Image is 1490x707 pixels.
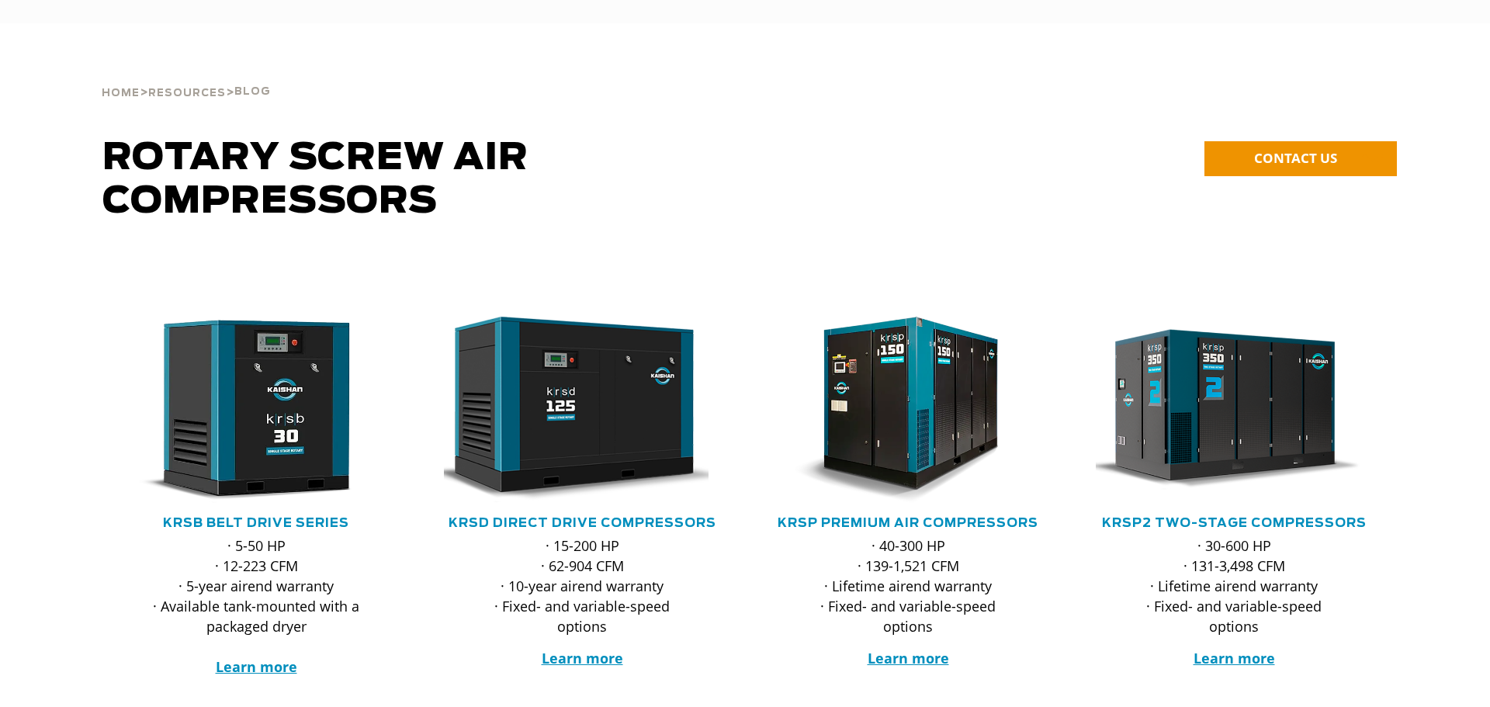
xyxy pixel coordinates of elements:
a: CONTACT US [1204,141,1397,176]
span: CONTACT US [1254,149,1337,167]
div: krsp350 [1096,317,1372,503]
img: krsp150 [758,317,1034,503]
img: krsb30 [106,317,383,503]
a: KRSP2 Two-Stage Compressors [1102,517,1367,529]
span: Resources [148,88,226,99]
a: Learn more [1194,649,1275,667]
span: Rotary Screw Air Compressors [102,140,528,220]
p: · 15-200 HP · 62-904 CFM · 10-year airend warranty · Fixed- and variable-speed options [475,535,689,636]
a: KRSB Belt Drive Series [163,517,349,529]
div: > > [102,47,271,106]
div: krsd125 [444,317,720,503]
a: KRSD Direct Drive Compressors [449,517,716,529]
a: Home [102,85,140,99]
p: · 40-300 HP · 139-1,521 CFM · Lifetime airend warranty · Fixed- and variable-speed options [801,535,1015,636]
a: Learn more [868,649,949,667]
img: krsp350 [1084,317,1360,503]
p: · 5-50 HP · 12-223 CFM · 5-year airend warranty · Available tank-mounted with a packaged dryer [149,535,363,677]
span: Home [102,88,140,99]
a: KRSP Premium Air Compressors [778,517,1038,529]
div: krsb30 [118,317,394,503]
a: Resources [148,85,226,99]
img: krsd125 [432,317,709,503]
span: Blog [234,87,271,97]
a: Learn more [216,657,297,676]
p: · 30-600 HP · 131-3,498 CFM · Lifetime airend warranty · Fixed- and variable-speed options [1127,535,1341,636]
div: krsp150 [770,317,1046,503]
a: Learn more [542,649,623,667]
